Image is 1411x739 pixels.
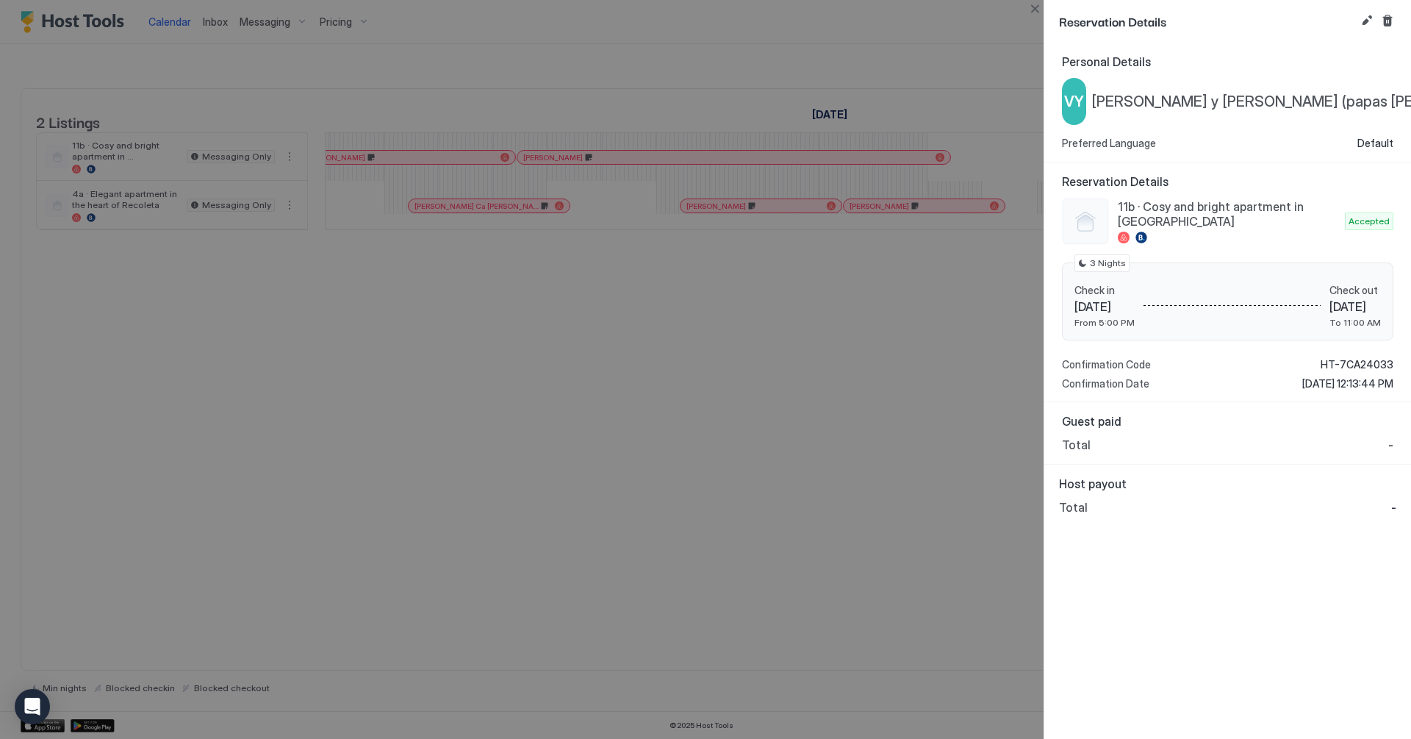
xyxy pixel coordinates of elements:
span: Total [1062,438,1091,452]
span: - [1388,438,1393,452]
span: Check out [1329,284,1381,297]
span: From 5:00 PM [1074,317,1135,328]
span: [DATE] [1074,299,1135,314]
span: Personal Details [1062,54,1393,69]
span: Guest paid [1062,414,1393,429]
span: Reservation Details [1062,174,1393,189]
span: 11b · Cosy and bright apartment in [GEOGRAPHIC_DATA] [1118,199,1339,229]
span: To 11:00 AM [1329,317,1381,328]
button: Edit reservation [1358,12,1376,29]
span: Reservation Details [1059,12,1355,30]
span: Total [1059,500,1088,515]
span: [DATE] 12:13:44 PM [1302,377,1393,390]
span: Accepted [1349,215,1390,228]
span: Preferred Language [1062,137,1156,150]
span: HT-7CA24033 [1321,358,1393,371]
span: Host payout [1059,476,1396,491]
span: - [1391,500,1396,515]
span: Confirmation Code [1062,358,1151,371]
span: 3 Nights [1090,257,1126,270]
span: Check in [1074,284,1135,297]
span: Confirmation Date [1062,377,1149,390]
span: [DATE] [1329,299,1381,314]
div: Open Intercom Messenger [15,689,50,724]
span: Default [1357,137,1393,150]
span: VY [1064,90,1084,113]
button: Cancel reservation [1379,12,1396,29]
